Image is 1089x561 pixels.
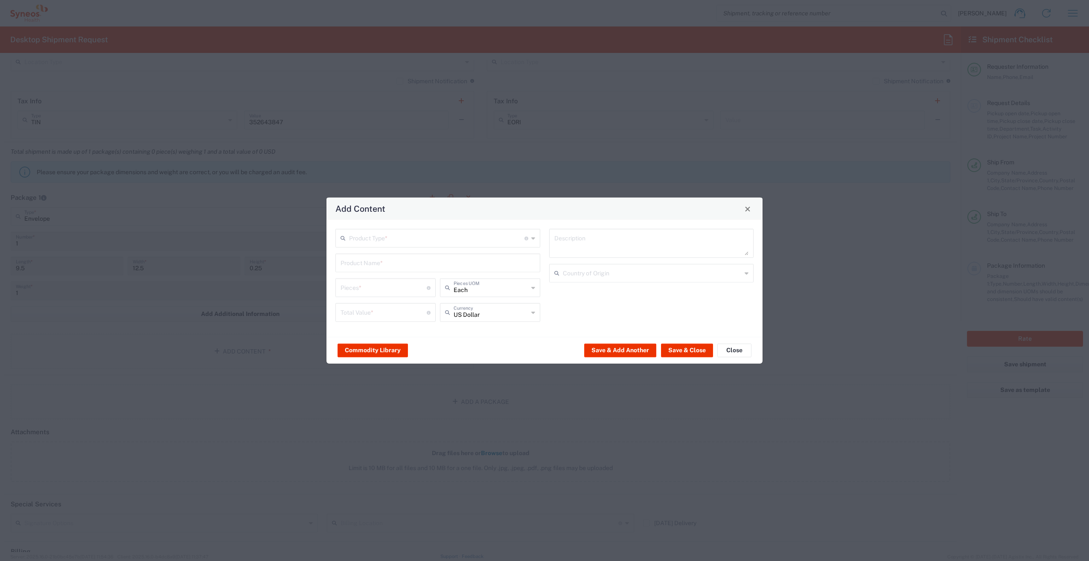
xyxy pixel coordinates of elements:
[338,343,408,357] button: Commodity Library
[661,343,713,357] button: Save & Close
[742,203,754,215] button: Close
[584,343,656,357] button: Save & Add Another
[717,343,751,357] button: Close
[335,202,385,215] h4: Add Content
